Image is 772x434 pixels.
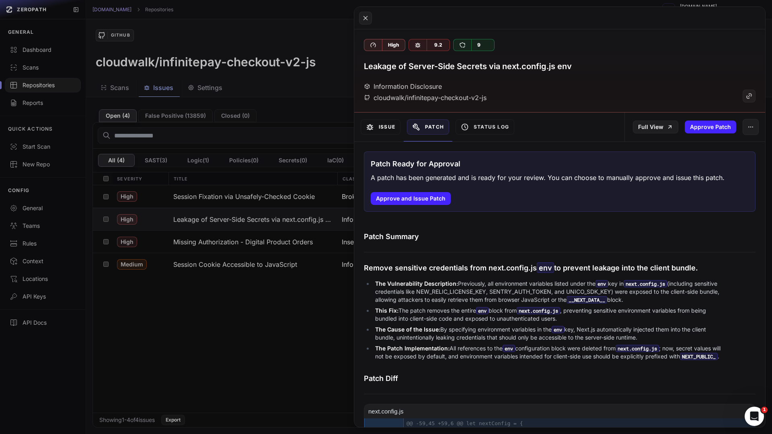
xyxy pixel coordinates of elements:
button: Patch [407,119,449,135]
code: env [595,280,608,287]
code: next.config.js [517,307,560,314]
code: __NEXT_DATA__ [567,296,607,303]
code: next.config.js [624,280,667,287]
code: env [537,262,554,273]
div: cloudwalk/infinitepay-checkout-v2-js [364,93,487,102]
code: env [476,307,489,314]
code: NEXT_PUBLIC_ [680,353,718,360]
button: Approve Patch [685,121,736,133]
li: Previously, all environment variables listed under the key in (including sensitive credentials li... [373,280,724,304]
li: All references to the configuration block were deleted from ; now, secret values will not be expo... [373,344,724,360]
code: next.config.js [616,345,659,352]
p: Remove sensitive credentials from next.config.js to prevent leakage into the client bundle. [364,262,756,274]
a: Full View [633,121,678,133]
button: Approve and Issue Patch [371,192,451,205]
strong: The Cause of the Issue: [375,326,440,333]
h1: Patch Diff [364,373,756,384]
button: Status Log [456,119,514,135]
h1: Patch Summary [364,231,756,242]
h3: Patch Ready for Approval [371,158,460,170]
li: By specifying environment variables in the key, Next.js automatically injected them into the clie... [373,325,724,342]
span: next.config.js [368,407,404,416]
code: env [552,326,564,333]
span: 1 [761,407,768,413]
div: @@ -59,45 +59,6 @@ let nextConfig = { [365,419,671,428]
li: The patch removes the entire block from , preventing sensitive environment variables from being b... [373,307,724,323]
strong: The Vulnerability Description: [375,280,458,287]
iframe: Intercom live chat [745,407,764,426]
strong: This Fix: [375,307,398,314]
strong: The Patch Implementation: [375,345,450,352]
p: A patch has been generated and is ready for your review. You can choose to manually approve and i... [371,173,725,182]
button: Issue [361,119,400,135]
code: env [503,345,515,352]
